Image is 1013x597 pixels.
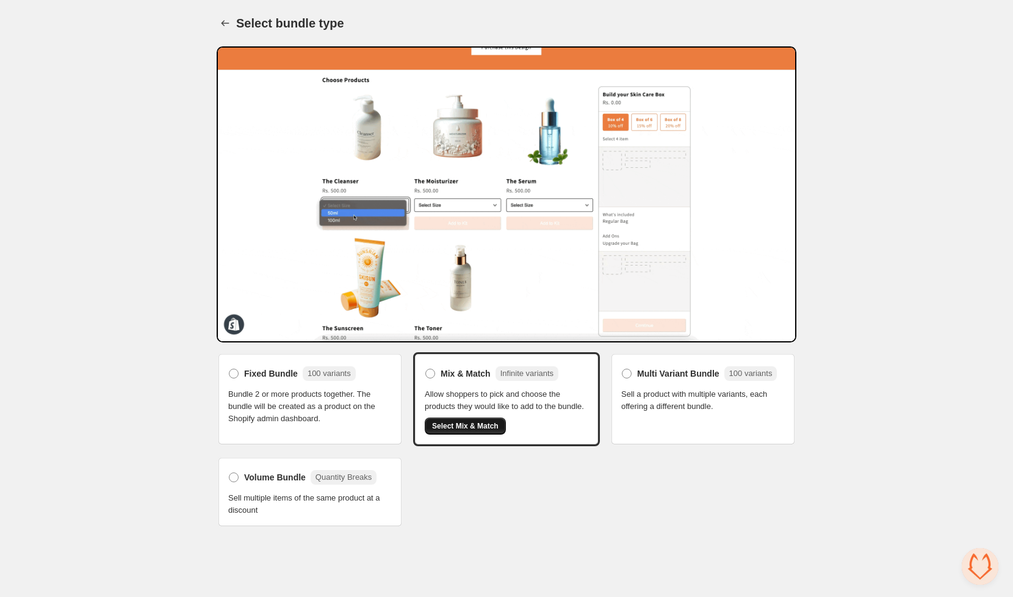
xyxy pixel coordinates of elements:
[621,388,785,413] span: Sell a product with multiple variants, each offering a different bundle.
[244,367,298,380] span: Fixed Bundle
[425,388,588,413] span: Allow shoppers to pick and choose the products they would like to add to the bundle.
[308,369,351,378] span: 100 variants
[217,15,234,32] button: Back
[228,388,392,425] span: Bundle 2 or more products together. The bundle will be created as a product on the Shopify admin ...
[315,472,372,482] span: Quantity Breaks
[432,421,499,431] span: Select Mix & Match
[729,369,773,378] span: 100 variants
[228,492,392,516] span: Sell multiple items of the same product at a discount
[217,46,796,342] img: Bundle Preview
[637,367,719,380] span: Multi Variant Bundle
[244,471,306,483] span: Volume Bundle
[425,418,506,435] button: Select Mix & Match
[236,16,344,31] h1: Select bundle type
[500,369,553,378] span: Infinite variants
[441,367,491,380] span: Mix & Match
[962,548,998,585] div: Open chat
